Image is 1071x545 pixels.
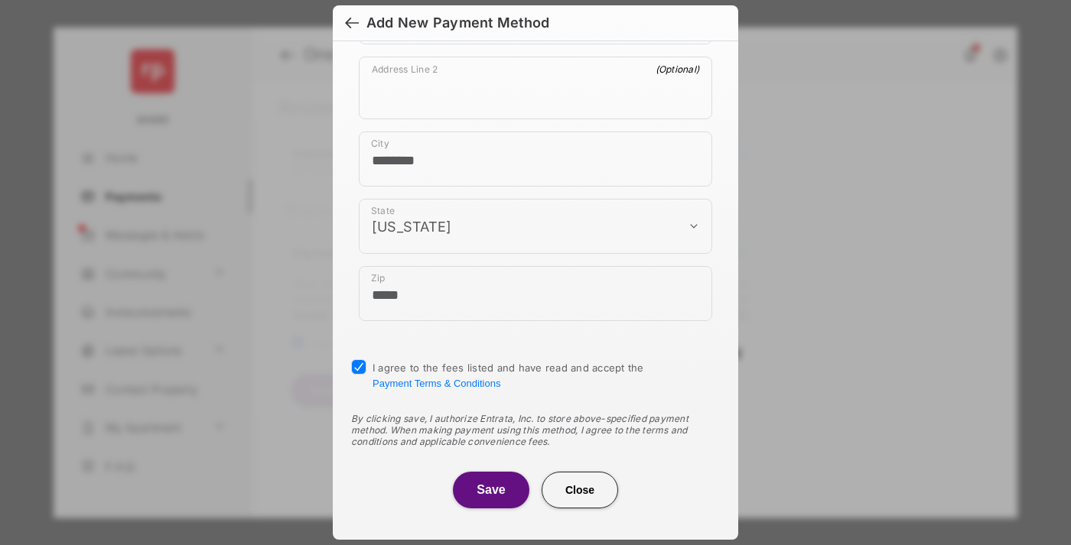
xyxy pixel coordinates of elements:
div: By clicking save, I authorize Entrata, Inc. to store above-specified payment method. When making ... [351,413,720,447]
button: Save [453,472,529,508]
button: Close [542,472,618,508]
div: payment_method_screening[postal_addresses][locality] [359,131,712,187]
span: I agree to the fees listed and have read and accept the [373,362,644,389]
div: payment_method_screening[postal_addresses][administrativeArea] [359,199,712,254]
div: Add New Payment Method [366,15,549,31]
div: payment_method_screening[postal_addresses][addressLine2] [359,57,712,119]
div: payment_method_screening[postal_addresses][postalCode] [359,266,712,321]
button: I agree to the fees listed and have read and accept the [373,378,500,389]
